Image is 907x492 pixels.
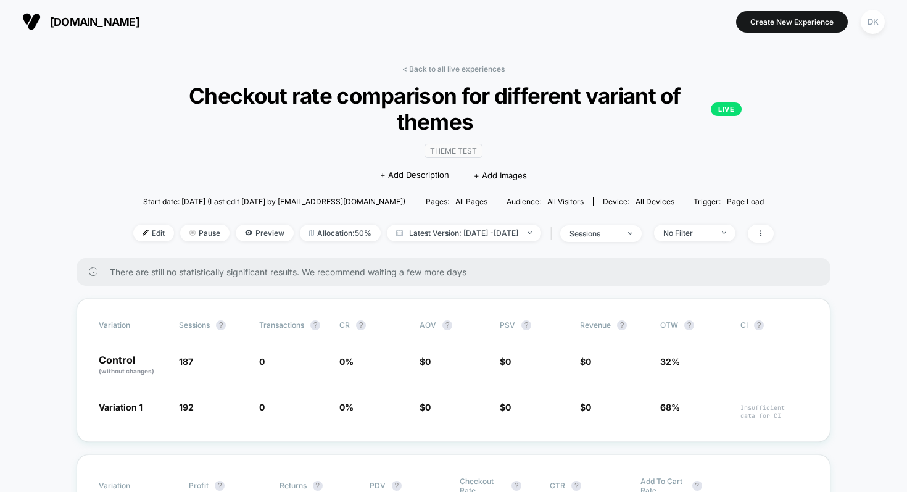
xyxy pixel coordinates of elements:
[736,11,848,33] button: Create New Experience
[236,225,294,241] span: Preview
[165,83,742,135] span: Checkout rate comparison for different variant of themes
[593,197,684,206] span: Device:
[711,102,742,116] p: LIVE
[280,481,307,490] span: Returns
[179,402,194,412] span: 192
[300,225,381,241] span: Allocation: 50%
[387,225,541,241] span: Latest Version: [DATE] - [DATE]
[396,230,403,236] img: calendar
[857,9,888,35] button: DK
[392,481,402,491] button: ?
[500,320,515,330] span: PSV
[722,231,726,234] img: end
[740,404,808,420] span: Insufficient data for CI
[425,402,431,412] span: 0
[425,356,431,367] span: 0
[442,320,452,330] button: ?
[259,320,304,330] span: Transactions
[861,10,885,34] div: DK
[580,402,591,412] span: $
[356,320,366,330] button: ?
[663,228,713,238] div: No Filter
[617,320,627,330] button: ?
[420,320,436,330] span: AOV
[505,402,511,412] span: 0
[216,320,226,330] button: ?
[22,12,41,31] img: Visually logo
[259,402,265,412] span: 0
[380,169,449,181] span: + Add Description
[339,356,354,367] span: 0 %
[339,402,354,412] span: 0 %
[455,197,487,206] span: all pages
[569,229,619,238] div: sessions
[310,320,320,330] button: ?
[99,320,167,330] span: Variation
[511,481,521,491] button: ?
[740,320,808,330] span: CI
[727,197,764,206] span: Page Load
[215,481,225,491] button: ?
[259,356,265,367] span: 0
[309,230,314,236] img: rebalance
[99,402,143,412] span: Variation 1
[684,320,694,330] button: ?
[586,356,591,367] span: 0
[507,197,584,206] div: Audience:
[547,225,560,243] span: |
[370,481,386,490] span: PDV
[179,320,210,330] span: Sessions
[547,197,584,206] span: All Visitors
[660,402,680,412] span: 68%
[580,356,591,367] span: $
[339,320,350,330] span: CR
[754,320,764,330] button: ?
[474,170,527,180] span: + Add Images
[660,320,728,330] span: OTW
[133,225,174,241] span: Edit
[692,481,702,491] button: ?
[528,231,532,234] img: end
[313,481,323,491] button: ?
[586,402,591,412] span: 0
[180,225,230,241] span: Pause
[505,356,511,367] span: 0
[500,402,511,412] span: $
[628,232,632,235] img: end
[500,356,511,367] span: $
[189,230,196,236] img: end
[425,144,482,158] span: Theme Test
[580,320,611,330] span: Revenue
[571,481,581,491] button: ?
[420,402,431,412] span: $
[402,64,505,73] a: < Back to all live experiences
[99,367,154,375] span: (without changes)
[19,12,143,31] button: [DOMAIN_NAME]
[99,355,167,376] p: Control
[636,197,674,206] span: all devices
[110,267,806,277] span: There are still no statistically significant results. We recommend waiting a few more days
[660,356,680,367] span: 32%
[189,481,209,490] span: Profit
[420,356,431,367] span: $
[179,356,193,367] span: 187
[426,197,487,206] div: Pages:
[50,15,139,28] span: [DOMAIN_NAME]
[694,197,764,206] div: Trigger:
[521,320,531,330] button: ?
[740,358,808,376] span: ---
[143,197,405,206] span: Start date: [DATE] (Last edit [DATE] by [EMAIL_ADDRESS][DOMAIN_NAME])
[550,481,565,490] span: CTR
[143,230,149,236] img: edit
